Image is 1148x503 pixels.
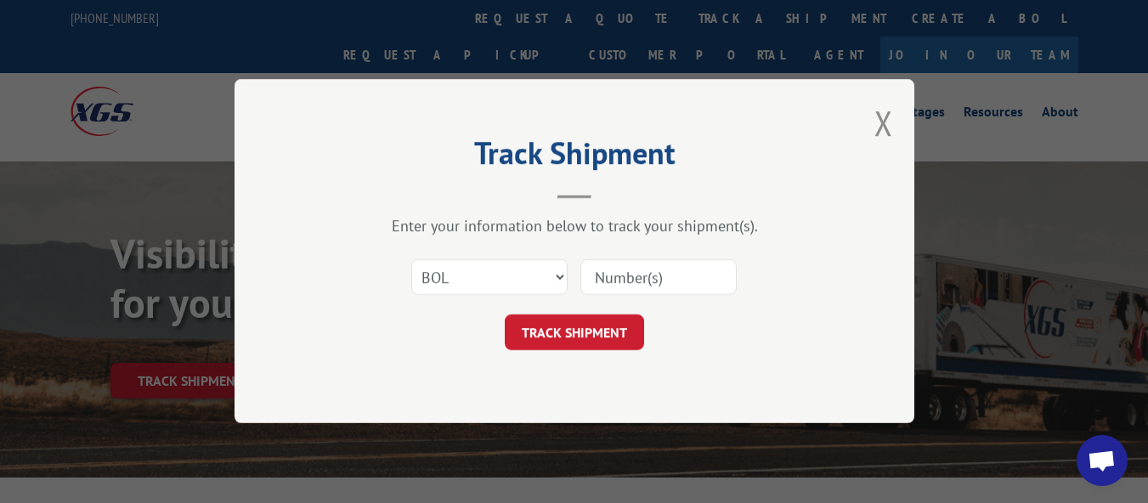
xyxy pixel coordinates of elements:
div: Open chat [1077,435,1128,486]
h2: Track Shipment [320,141,829,173]
div: Enter your information below to track your shipment(s). [320,217,829,236]
input: Number(s) [580,260,737,296]
button: Close modal [874,100,893,145]
button: TRACK SHIPMENT [505,315,644,351]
